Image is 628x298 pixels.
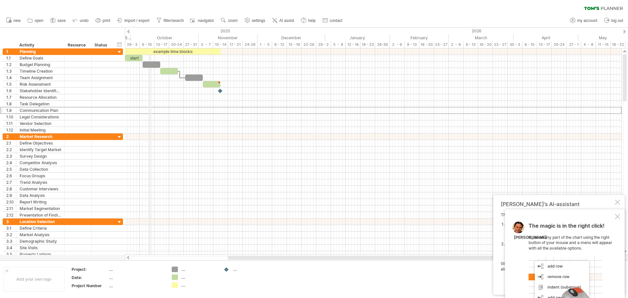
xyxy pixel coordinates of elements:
div: Planning [20,48,61,55]
div: Task Delegation [20,101,61,107]
div: November 2025 [199,34,257,41]
span: print [103,18,110,23]
div: Data Analysis [20,192,61,199]
div: Communication Plan [20,107,61,114]
div: Risk Assessment [20,81,61,87]
a: undo [71,16,91,25]
div: Competitor Analysis [20,160,61,166]
div: Project: [72,267,108,272]
div: .... [181,274,217,280]
div: 1 [6,48,16,55]
div: Site Visits [20,245,61,251]
div: [PERSON_NAME]'s AI-assistant [501,201,614,207]
div: .... [109,267,164,272]
div: 8 - 12 [272,41,287,48]
div: example time blocks: [125,48,221,55]
a: log out [602,16,625,25]
div: 1.12 [6,127,16,133]
div: Budget Planning [20,61,61,68]
div: 29 - 3 [125,41,140,48]
span: settings [252,18,265,23]
span: help [308,18,316,23]
div: 2.9 [6,192,16,199]
div: 3 [6,219,16,225]
div: Timeline Creation [20,68,61,74]
div: 1.4 [6,75,16,81]
div: Resource Allocation [20,94,61,100]
div: 1.3 [6,68,16,74]
a: settings [243,16,267,25]
div: 1.2 [6,61,16,68]
div: 24-28 [243,41,257,48]
span: import / export [124,18,149,23]
div: 2 [6,133,16,140]
div: 23 - 27 [493,41,508,48]
div: .... [181,282,217,288]
div: 6 - 10 [140,41,154,48]
span: contact [330,18,342,23]
div: 27 - 1 [567,41,581,48]
div: Define Criteria [20,225,61,231]
div: Define Goals [20,55,61,61]
div: December 2025 [257,34,325,41]
span: undo [80,18,89,23]
span: navigator [198,18,214,23]
div: 6 - 10 [522,41,537,48]
div: 5 - 9 [331,41,346,48]
div: 1.9 [6,107,16,114]
div: Survey Design [20,153,61,159]
div: 2.7 [6,179,16,185]
div: 13 - 17 [154,41,169,48]
a: AI assist [270,16,296,25]
div: 1.6 [6,88,16,94]
div: Customer Interviews [20,186,61,192]
div: 9 - 13 [405,41,419,48]
span: log out [611,18,623,23]
a: zoom [219,16,239,25]
div: 3.3 [6,238,16,244]
div: 12 - 16 [346,41,360,48]
div: 2.3 [6,153,16,159]
div: Team Assignment [20,75,61,81]
div: 11 - 15 [596,41,611,48]
div: Data Collection [20,166,61,172]
div: 3.4 [6,245,16,251]
div: 2.2 [6,147,16,153]
a: print [94,16,112,25]
a: help [299,16,318,25]
div: 3.5 [6,251,16,257]
div: Demographic Study [20,238,61,244]
div: October 2025 [131,34,199,41]
div: January 2026 [325,34,390,41]
div: 4 - 8 [581,41,596,48]
div: .... [181,267,217,272]
div: Define Objectives [20,140,61,146]
div: Market Research [20,133,61,140]
div: Trend Analysis [20,179,61,185]
div: Market Segmentation [20,205,61,212]
div: Initial Meeting [20,127,61,133]
div: 15 - 19 [287,41,302,48]
div: 1.8 [6,101,16,107]
div: Vendor Selection [20,120,61,127]
div: 1.10 [6,114,16,120]
div: 29 - 2 [316,41,331,48]
div: 10 - 14 [213,41,228,48]
div: 3 - 7 [199,41,213,48]
div: 23 - 27 [434,41,449,48]
div: Property Listings [20,251,61,257]
a: filter/search [155,16,186,25]
div: Legal Considerations [20,114,61,120]
span: zoom [228,18,237,23]
div: 18 - 22 [611,41,625,48]
div: 26-30 [375,41,390,48]
div: 19 - 23 [360,41,375,48]
div: 16 - 20 [478,41,493,48]
div: 3.2 [6,232,16,238]
a: open [26,16,45,25]
div: 2 - 6 [449,41,463,48]
a: new [5,16,23,25]
div: 13 - 17 [537,41,552,48]
div: 2.5 [6,166,16,172]
span: save [58,18,66,23]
